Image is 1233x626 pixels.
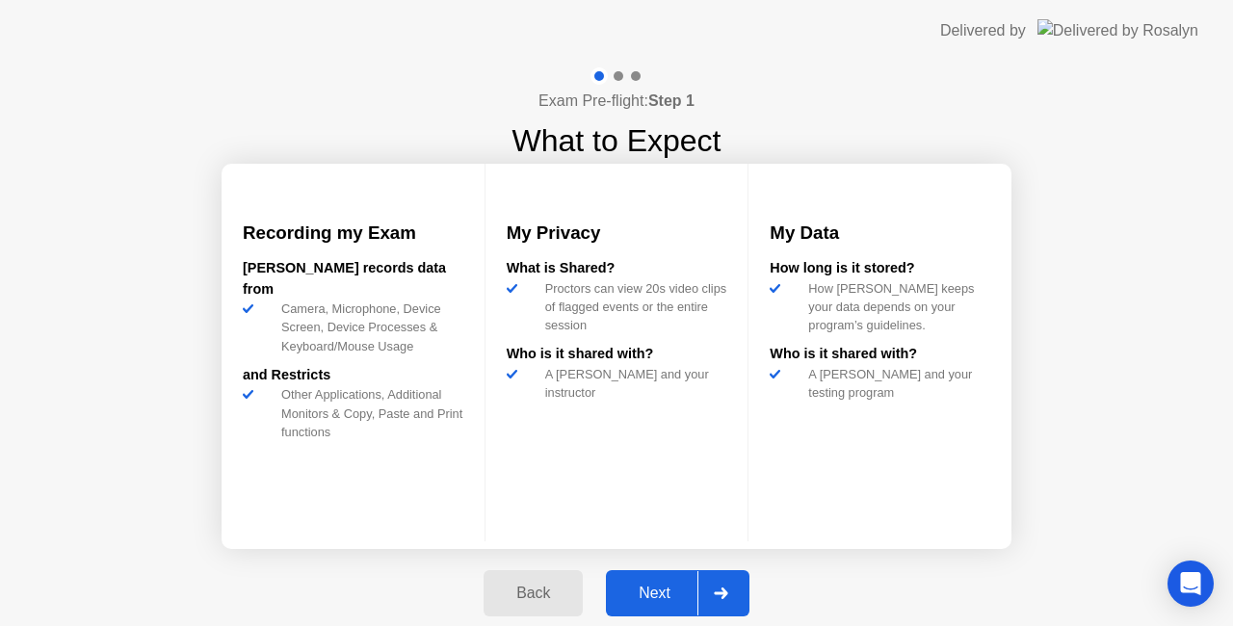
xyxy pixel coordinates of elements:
button: Next [606,570,749,616]
div: Delivered by [940,19,1026,42]
div: How long is it stored? [770,258,990,279]
h1: What to Expect [512,117,721,164]
h3: My Privacy [507,220,727,247]
img: Delivered by Rosalyn [1037,19,1198,41]
div: Camera, Microphone, Device Screen, Device Processes & Keyboard/Mouse Usage [274,300,463,355]
h3: Recording my Exam [243,220,463,247]
div: A [PERSON_NAME] and your instructor [538,365,727,402]
button: Back [484,570,583,616]
div: Back [489,585,577,602]
div: and Restricts [243,365,463,386]
div: Who is it shared with? [770,344,990,365]
div: Who is it shared with? [507,344,727,365]
div: Next [612,585,697,602]
b: Step 1 [648,92,695,109]
div: [PERSON_NAME] records data from [243,258,463,300]
div: A [PERSON_NAME] and your testing program [800,365,990,402]
div: What is Shared? [507,258,727,279]
div: Proctors can view 20s video clips of flagged events or the entire session [538,279,727,335]
div: How [PERSON_NAME] keeps your data depends on your program’s guidelines. [800,279,990,335]
div: Open Intercom Messenger [1167,561,1214,607]
h4: Exam Pre-flight: [538,90,695,113]
div: Other Applications, Additional Monitors & Copy, Paste and Print functions [274,385,463,441]
h3: My Data [770,220,990,247]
